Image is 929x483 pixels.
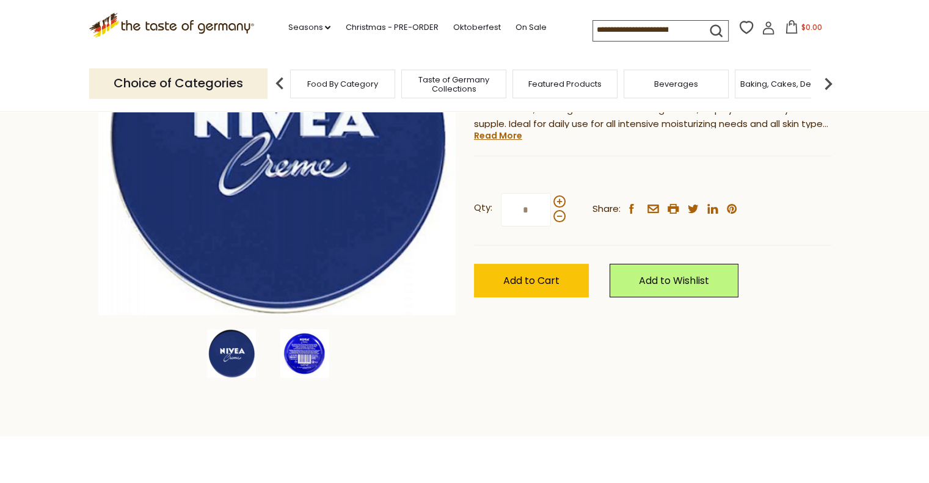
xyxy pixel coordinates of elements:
[207,329,256,378] img: Nivea German Hand Creme 150 ml
[503,274,559,288] span: Add to Cart
[288,21,330,34] a: Seasons
[592,202,621,217] span: Share:
[816,71,840,96] img: next arrow
[453,21,500,34] a: Oktoberfest
[474,129,522,142] a: Read More
[474,200,492,216] strong: Qty:
[740,79,835,89] a: Baking, Cakes, Desserts
[345,21,438,34] a: Christmas - PRE-ORDER
[801,22,822,32] span: $0.00
[307,79,378,89] a: Food By Category
[515,21,546,34] a: On Sale
[280,329,329,378] img: Nivea German Hand Creme 150 ml
[501,193,551,227] input: Qty:
[654,79,698,89] a: Beverages
[474,103,831,146] span: Nivea Creme, the original skin moisturizing creme, helps your skin stay soft and supple. Ideal fo...
[405,75,503,93] a: Taste of Germany Collections
[474,264,589,297] button: Add to Cart
[610,264,738,297] a: Add to Wishlist
[89,68,268,98] p: Choice of Categories
[778,20,829,38] button: $0.00
[528,79,602,89] a: Featured Products
[268,71,292,96] img: previous arrow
